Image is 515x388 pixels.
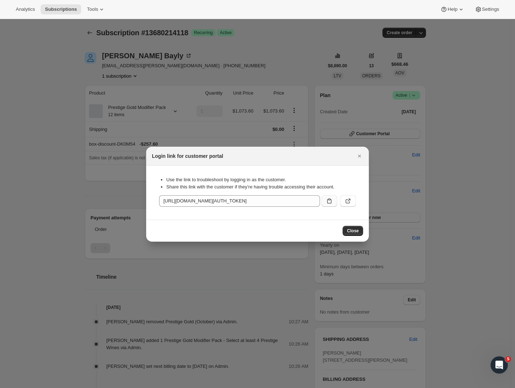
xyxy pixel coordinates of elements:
[166,176,356,183] li: Use the link to troubleshoot by logging in as the customer.
[343,226,363,236] button: Close
[347,228,359,234] span: Close
[436,4,469,14] button: Help
[152,152,223,160] h2: Login link for customer portal
[41,4,81,14] button: Subscriptions
[166,183,356,191] li: Share this link with the customer if they’re having trouble accessing their account.
[447,6,457,12] span: Help
[482,6,499,12] span: Settings
[491,356,508,374] iframe: Intercom live chat
[83,4,110,14] button: Tools
[16,6,35,12] span: Analytics
[11,4,39,14] button: Analytics
[505,356,511,362] span: 5
[354,151,365,161] button: Close
[470,4,504,14] button: Settings
[87,6,98,12] span: Tools
[45,6,77,12] span: Subscriptions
